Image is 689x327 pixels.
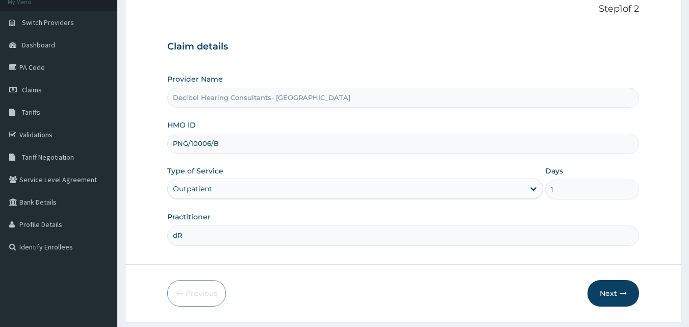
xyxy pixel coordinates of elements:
[588,280,639,307] button: Next
[22,18,74,27] span: Switch Providers
[22,40,55,49] span: Dashboard
[22,85,42,94] span: Claims
[167,74,223,84] label: Provider Name
[22,153,74,162] span: Tariff Negotiation
[173,184,212,194] div: Outpatient
[22,108,40,117] span: Tariffs
[167,166,223,176] label: Type of Service
[167,4,640,15] p: Step 1 of 2
[167,134,640,154] input: Enter HMO ID
[167,280,226,307] button: Previous
[167,225,640,245] input: Enter Name
[167,41,640,53] h3: Claim details
[545,166,563,176] label: Days
[167,120,196,130] label: HMO ID
[167,212,211,222] label: Practitioner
